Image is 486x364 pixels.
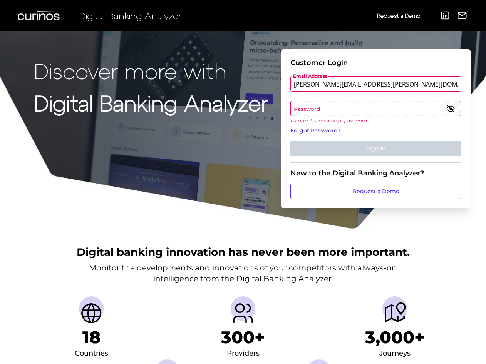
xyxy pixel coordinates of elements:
strong: Digital Banking Analyzer [34,90,268,115]
img: Curinos [18,11,61,20]
span: Email Address [292,73,328,79]
div: Providers [227,347,260,360]
img: Journeys [382,301,407,326]
span: Request a Demo [377,12,420,19]
h2: Digital banking innovation has never been more important. [77,245,410,259]
button: Sign In [290,141,461,156]
a: Request a Demo [290,184,461,199]
div: Journeys [379,347,411,360]
div: New to the Digital Banking Analyzer? [290,169,461,177]
a: Request a Demo [377,9,420,22]
h1: 3,000+ [365,327,425,347]
a: Forgot Password? [290,127,461,135]
h1: 300+ [221,327,265,347]
div: Customer Login [290,58,461,67]
span: Digital Banking Analyzer [79,10,182,21]
label: Password [291,102,461,115]
img: Providers [231,301,255,326]
p: Discover more with [34,58,268,83]
p: Monitor the developments and innovations of your competitors with always-on intelligence from the... [89,262,397,284]
h1: 18 [82,327,101,347]
div: Countries [75,347,108,360]
p: Incorrect username or password [290,118,461,124]
img: Countries [79,301,104,326]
